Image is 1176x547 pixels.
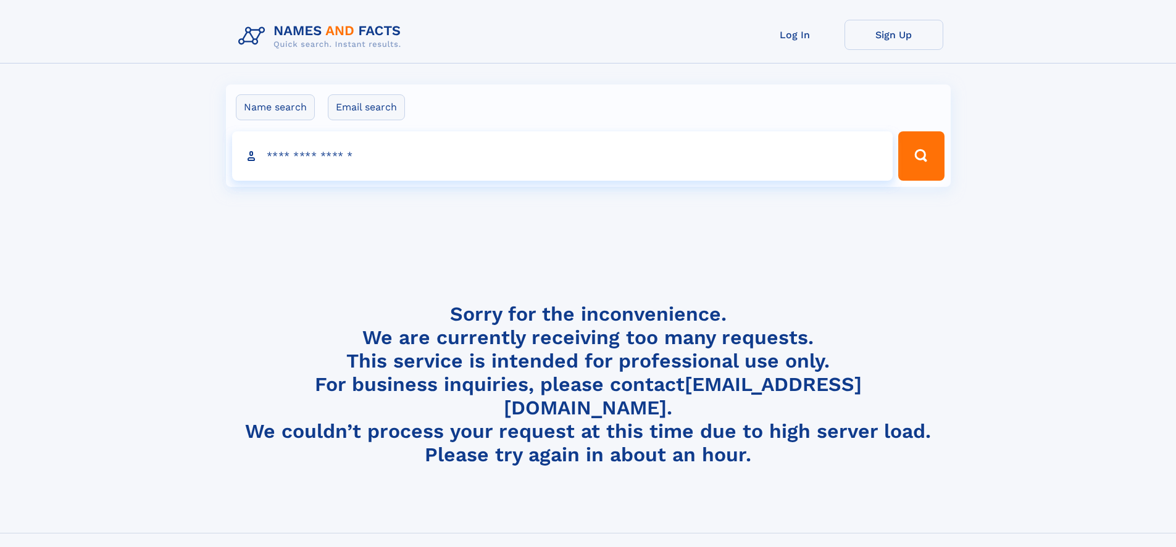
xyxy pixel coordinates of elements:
[236,94,315,120] label: Name search
[328,94,405,120] label: Email search
[233,20,411,53] img: Logo Names and Facts
[844,20,943,50] a: Sign Up
[746,20,844,50] a: Log In
[898,131,944,181] button: Search Button
[232,131,893,181] input: search input
[504,372,862,419] a: [EMAIL_ADDRESS][DOMAIN_NAME]
[233,302,943,467] h4: Sorry for the inconvenience. We are currently receiving too many requests. This service is intend...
